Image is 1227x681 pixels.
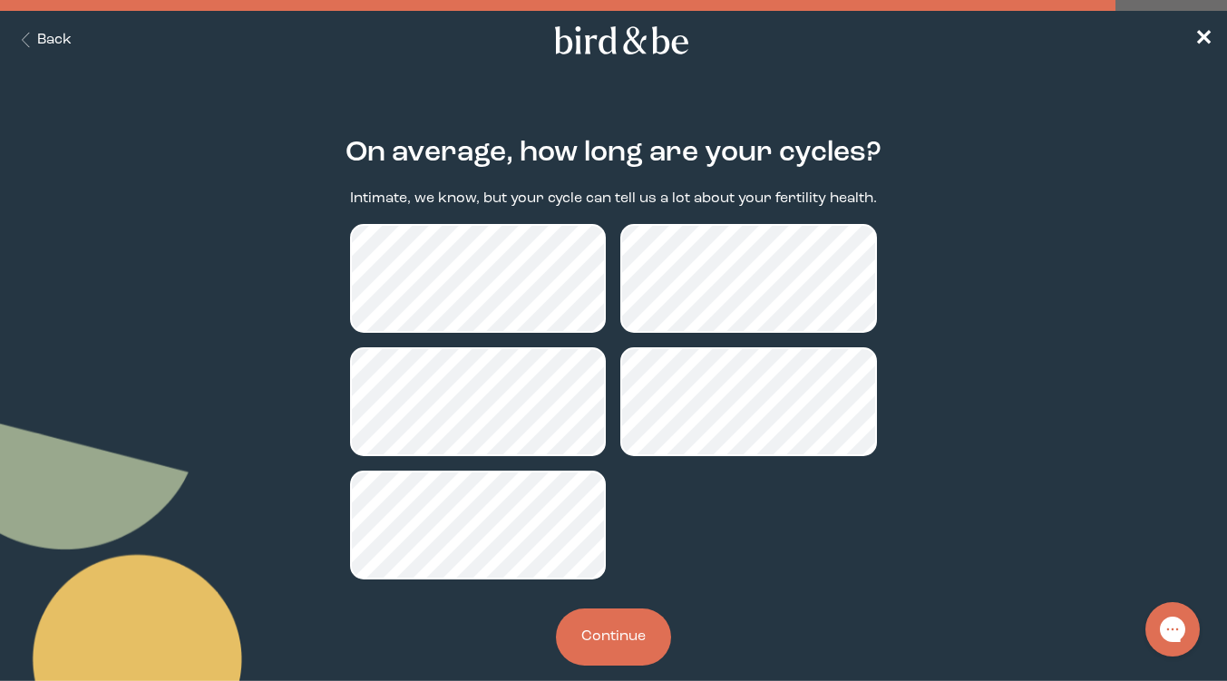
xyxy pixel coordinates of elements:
button: Continue [556,608,671,666]
h2: On average, how long are your cycles? [346,132,881,174]
span: ✕ [1194,29,1212,51]
p: Intimate, we know, but your cycle can tell us a lot about your fertility health. [350,189,877,209]
a: ✕ [1194,24,1212,56]
button: Back Button [15,30,72,51]
iframe: Gorgias live chat messenger [1136,596,1209,663]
